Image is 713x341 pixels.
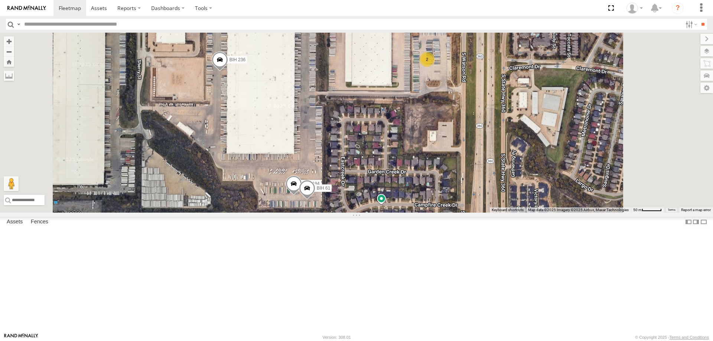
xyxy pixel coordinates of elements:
[700,83,713,93] label: Map Settings
[4,46,14,57] button: Zoom out
[635,335,709,340] div: © Copyright 2025 -
[528,208,629,212] span: Map data ©2025 Imagery ©2025 Airbus, Maxar Technologies
[633,208,642,212] span: 50 m
[7,6,46,11] img: rand-logo.svg
[16,19,22,30] label: Search Query
[323,335,351,340] div: Version: 308.01
[692,217,700,227] label: Dock Summary Table to the Right
[668,209,675,212] a: Terms (opens in new tab)
[683,19,699,30] label: Search Filter Options
[672,2,684,14] i: ?
[4,36,14,46] button: Zoom in
[3,217,26,227] label: Assets
[492,207,524,213] button: Keyboard shortcuts
[27,217,52,227] label: Fences
[229,57,245,62] span: BIH 236
[4,176,19,191] button: Drag Pegman onto the map to open Street View
[681,208,711,212] a: Report a map error
[4,57,14,67] button: Zoom Home
[670,335,709,340] a: Terms and Conditions
[685,217,692,227] label: Dock Summary Table to the Left
[4,334,38,341] a: Visit our Website
[303,181,319,186] span: BIH 194
[631,207,664,213] button: Map Scale: 50 m per 50 pixels
[700,217,707,227] label: Hide Summary Table
[4,71,14,81] label: Measure
[420,52,434,67] div: 2
[624,3,645,14] div: Nele .
[317,186,331,191] span: BIH 61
